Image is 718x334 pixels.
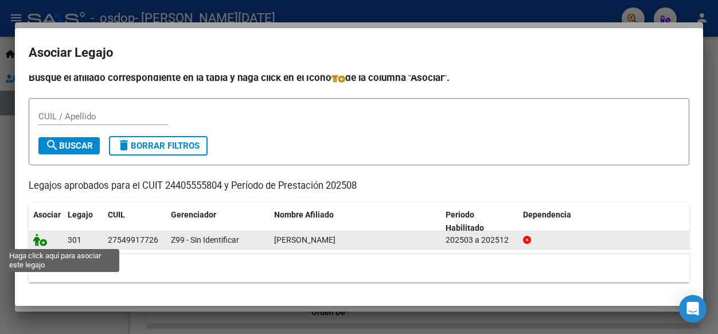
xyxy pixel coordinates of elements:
h4: Busque el afiliado correspondiente en la tabla y haga click en el ícono de la columna "Asociar". [29,70,689,85]
datatable-header-cell: Asociar [29,203,63,240]
span: Gerenciador [171,210,216,219]
datatable-header-cell: CUIL [103,203,166,240]
span: Legajo [68,210,93,219]
div: 202503 a 202512 [446,234,514,247]
mat-icon: delete [117,138,131,152]
span: Borrar Filtros [117,141,200,151]
mat-icon: search [45,138,59,152]
div: Open Intercom Messenger [679,295,707,323]
span: 301 [68,235,81,244]
div: 27549917726 [108,234,158,247]
span: Nombre Afiliado [274,210,334,219]
span: Periodo Habilitado [446,210,484,232]
span: Buscar [45,141,93,151]
datatable-header-cell: Periodo Habilitado [441,203,518,240]
span: BARRILE FAUSTINA [274,235,335,244]
h2: Asociar Legajo [29,42,689,64]
button: Borrar Filtros [109,136,208,156]
p: Legajos aprobados para el CUIT 24405555804 y Período de Prestación 202508 [29,179,689,193]
span: Dependencia [523,210,571,219]
datatable-header-cell: Gerenciador [166,203,270,240]
datatable-header-cell: Legajo [63,203,103,240]
datatable-header-cell: Dependencia [518,203,690,240]
datatable-header-cell: Nombre Afiliado [270,203,441,240]
div: 1 registros [29,254,689,282]
button: Buscar [38,137,100,154]
span: Asociar [33,210,61,219]
span: CUIL [108,210,125,219]
span: Z99 - Sin Identificar [171,235,239,244]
